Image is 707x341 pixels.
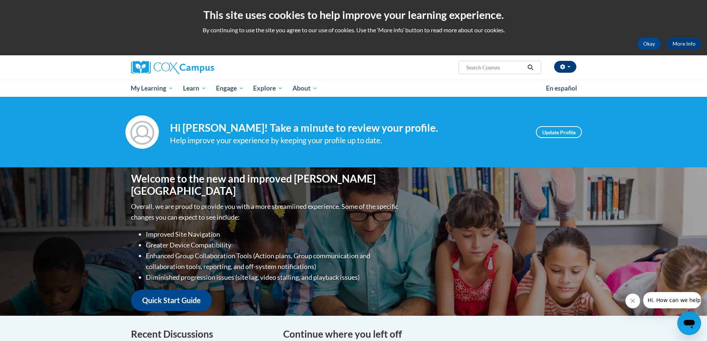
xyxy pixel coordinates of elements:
iframe: Button to launch messaging window [677,311,701,335]
p: By continuing to use the site you agree to our use of cookies. Use the ‘More info’ button to read... [6,26,701,34]
button: Account Settings [554,61,576,73]
a: My Learning [126,80,179,97]
span: My Learning [131,84,173,93]
a: Explore [248,80,288,97]
input: Search Courses [465,63,525,72]
li: Enhanced Group Collaboration Tools (Action plans, Group communication and collaboration tools, re... [146,250,400,272]
a: About [288,80,323,97]
iframe: Message from company [643,292,701,308]
p: Overall, we are proud to provide you with a more streamlined experience. Some of the specific cha... [131,201,400,223]
iframe: Close message [625,294,640,308]
a: More Info [667,38,701,50]
li: Greater Device Compatibility [146,240,400,250]
li: Diminished progression issues (site lag, video stalling, and playback issues) [146,272,400,283]
span: Explore [253,84,283,93]
h4: Hi [PERSON_NAME]! Take a minute to review your profile. [170,122,525,134]
a: Update Profile [536,126,582,138]
h1: Welcome to the new and improved [PERSON_NAME][GEOGRAPHIC_DATA] [131,173,400,197]
a: Learn [178,80,211,97]
a: En español [541,81,582,96]
button: Search [525,63,536,72]
span: Learn [183,84,206,93]
div: Main menu [120,80,587,97]
li: Improved Site Navigation [146,229,400,240]
img: Cox Campus [131,61,214,74]
a: Quick Start Guide [131,290,212,311]
span: En español [546,84,577,92]
a: Cox Campus [131,61,272,74]
div: Help improve your experience by keeping your profile up to date. [170,134,525,147]
button: Okay [637,38,661,50]
img: Profile Image [125,115,159,149]
a: Engage [211,80,249,97]
span: About [292,84,318,93]
span: Engage [216,84,244,93]
h2: This site uses cookies to help improve your learning experience. [6,7,701,22]
span: Hi. How can we help? [4,5,60,11]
